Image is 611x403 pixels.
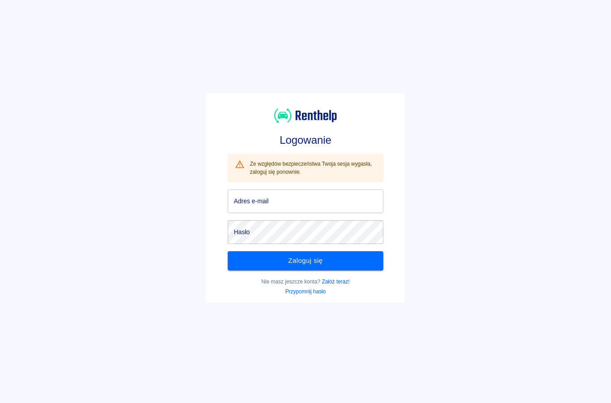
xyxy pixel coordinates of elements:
div: Ze względów bezpieczeństwa Twoja sesja wygasła, zaloguj się ponownie. [250,156,377,180]
a: Przypomnij hasło [285,288,326,295]
button: Zaloguj się [228,251,384,270]
p: Nie masz jeszcze konta? [228,278,384,286]
a: Załóż teraz! [322,279,349,285]
img: Renthelp logo [274,107,337,124]
h3: Logowanie [228,134,384,146]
